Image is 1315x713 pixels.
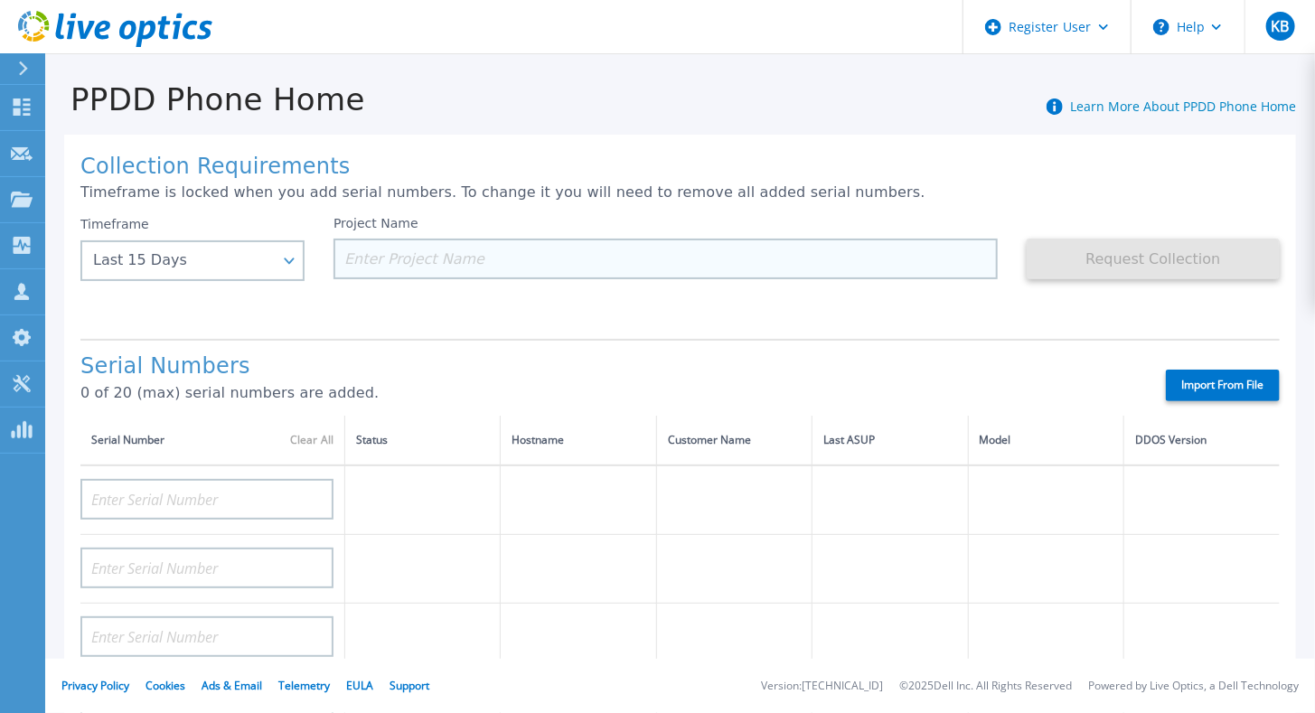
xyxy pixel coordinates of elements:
[1166,370,1280,401] label: Import From File
[390,678,429,693] a: Support
[345,416,501,465] th: Status
[80,217,149,231] label: Timeframe
[968,416,1123,465] th: Model
[93,252,272,268] div: Last 15 Days
[761,680,883,692] li: Version: [TECHNICAL_ID]
[1088,680,1299,692] li: Powered by Live Optics, a Dell Technology
[80,385,1134,401] p: 0 of 20 (max) serial numbers are added.
[1271,19,1289,33] span: KB
[202,678,262,693] a: Ads & Email
[1070,98,1296,115] a: Learn More About PPDD Phone Home
[333,239,998,279] input: Enter Project Name
[80,184,1280,201] p: Timeframe is locked when you add serial numbers. To change it you will need to remove all added s...
[278,678,330,693] a: Telemetry
[333,217,418,230] label: Project Name
[899,680,1072,692] li: © 2025 Dell Inc. All Rights Reserved
[656,416,812,465] th: Customer Name
[146,678,185,693] a: Cookies
[80,548,333,588] input: Enter Serial Number
[91,430,333,450] div: Serial Number
[45,82,365,117] h1: PPDD Phone Home
[1124,416,1280,465] th: DDOS Version
[61,678,129,693] a: Privacy Policy
[80,479,333,520] input: Enter Serial Number
[1027,239,1280,279] button: Request Collection
[80,354,1134,380] h1: Serial Numbers
[501,416,656,465] th: Hostname
[80,155,1280,180] h1: Collection Requirements
[80,616,333,657] input: Enter Serial Number
[812,416,968,465] th: Last ASUP
[346,678,373,693] a: EULA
